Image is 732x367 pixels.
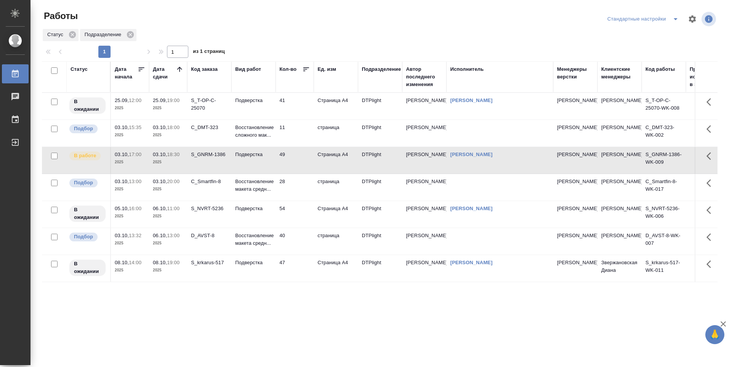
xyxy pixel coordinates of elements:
[191,259,228,266] div: S_krkarus-517
[115,179,129,184] p: 03.10,
[314,255,358,282] td: Страница А4
[702,174,720,192] button: Здесь прячутся важные кнопки
[314,147,358,174] td: Страница А4
[402,147,446,174] td: [PERSON_NAME]
[402,120,446,147] td: [PERSON_NAME]
[702,228,720,246] button: Здесь прячутся важные кнопки
[318,65,336,73] div: Ед. изм
[69,205,106,223] div: Исполнитель назначен, приступать к работе пока рано
[115,233,129,238] p: 03.10,
[153,97,167,103] p: 25.09,
[153,239,183,247] p: 2025
[115,124,129,130] p: 03.10,
[702,93,720,111] button: Здесь прячутся важные кнопки
[314,174,358,201] td: страница
[115,260,129,265] p: 08.10,
[115,97,129,103] p: 25.09,
[42,10,78,22] span: Работы
[450,260,493,265] a: [PERSON_NAME]
[74,179,93,187] p: Подбор
[557,232,594,239] p: [PERSON_NAME]
[129,124,141,130] p: 15:35
[235,178,272,193] p: Восстановление макета средн...
[597,174,642,201] td: [PERSON_NAME]
[129,206,141,211] p: 16:00
[47,31,66,38] p: Статус
[74,260,101,275] p: В ожидании
[153,131,183,139] p: 2025
[276,228,314,255] td: 40
[235,124,272,139] p: Восстановление сложного мак...
[115,152,129,157] p: 03.10,
[358,201,402,228] td: DTPlight
[702,120,720,138] button: Здесь прячутся важные кнопки
[601,65,638,81] div: Клиентские менеджеры
[191,178,228,185] div: C_Smartfin-8
[642,174,686,201] td: C_Smartfin-8-WK-017
[43,29,79,41] div: Статус
[153,65,176,81] div: Дата сдачи
[115,212,145,220] p: 2025
[235,259,272,266] p: Подверстка
[276,93,314,120] td: 41
[358,120,402,147] td: DTPlight
[235,232,272,247] p: Восстановление макета средн...
[153,266,183,274] p: 2025
[557,124,594,131] p: [PERSON_NAME]
[597,147,642,174] td: [PERSON_NAME]
[314,201,358,228] td: Страница А4
[705,325,724,344] button: 🙏
[402,255,446,282] td: [PERSON_NAME]
[191,205,228,212] div: S_NVRT-5236
[597,228,642,255] td: [PERSON_NAME]
[597,201,642,228] td: [PERSON_NAME]
[153,124,167,130] p: 03.10,
[74,125,93,132] p: Подбор
[642,147,686,174] td: S_GNRM-1386-WK-009
[557,151,594,158] p: [PERSON_NAME]
[115,104,145,112] p: 2025
[129,97,141,103] p: 12:00
[191,97,228,112] div: S_T-OP-C-25070
[642,255,686,282] td: S_krkarus-517-WK-011
[276,174,314,201] td: 28
[115,266,145,274] p: 2025
[406,65,443,88] div: Автор последнего изменения
[314,120,358,147] td: страница
[153,206,167,211] p: 06.10,
[314,93,358,120] td: Страница А4
[597,255,642,282] td: Звержановская Диана
[276,255,314,282] td: 47
[115,158,145,166] p: 2025
[702,255,720,273] button: Здесь прячутся важные кнопки
[153,104,183,112] p: 2025
[115,65,138,81] div: Дата начала
[167,124,180,130] p: 18:00
[74,206,101,221] p: В ожидании
[191,65,218,73] div: Код заказа
[69,97,106,115] div: Исполнитель назначен, приступать к работе пока рано
[557,259,594,266] p: [PERSON_NAME]
[314,228,358,255] td: страница
[153,152,167,157] p: 03.10,
[69,178,106,188] div: Можно подбирать исполнителей
[358,174,402,201] td: DTPlight
[80,29,136,41] div: Подразделение
[85,31,124,38] p: Подразделение
[69,151,106,161] div: Исполнитель выполняет работу
[74,152,96,160] p: В работе
[191,232,228,239] div: D_AVST-8
[153,179,167,184] p: 03.10,
[708,327,721,343] span: 🙏
[358,228,402,255] td: DTPlight
[597,120,642,147] td: [PERSON_NAME]
[235,151,272,158] p: Подверстка
[69,259,106,277] div: Исполнитель назначен, приступать к работе пока рано
[153,212,183,220] p: 2025
[69,124,106,134] div: Можно подбирать исполнителей
[450,206,493,211] a: [PERSON_NAME]
[235,65,261,73] div: Вид работ
[191,151,228,158] div: S_GNRM-1386
[402,93,446,120] td: [PERSON_NAME]
[358,147,402,174] td: DTPlight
